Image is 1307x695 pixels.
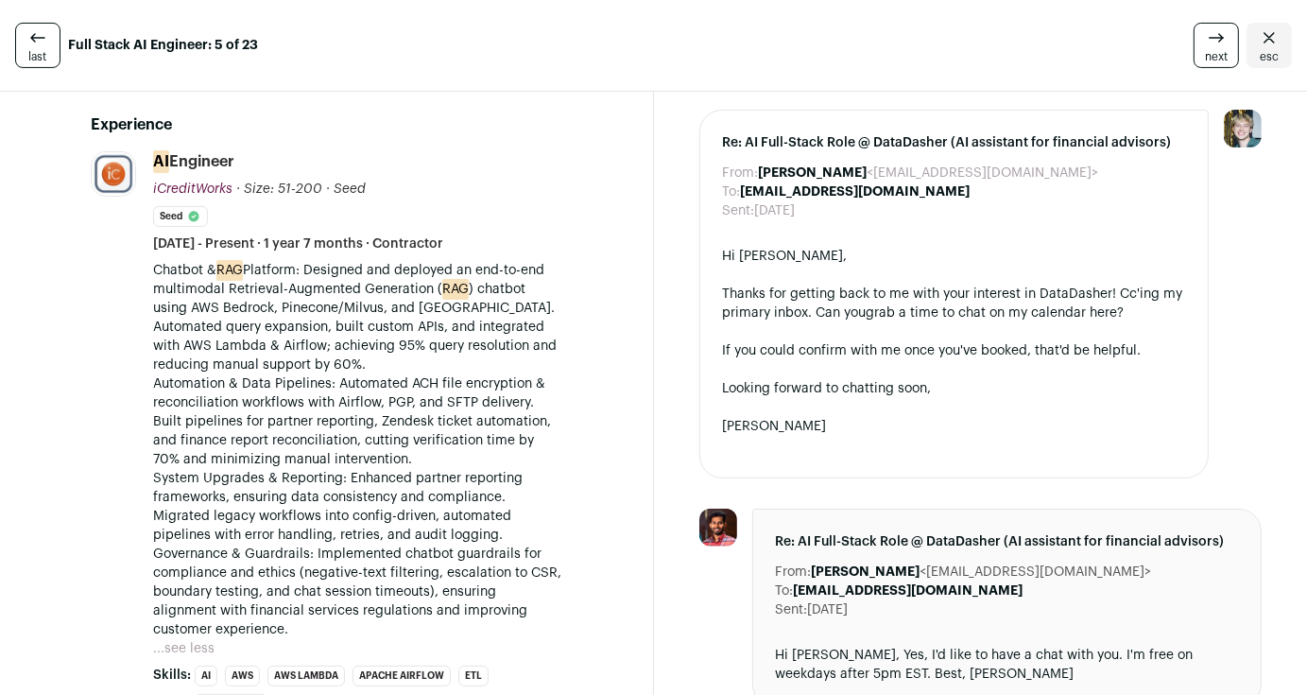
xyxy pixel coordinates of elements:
span: · Size: 51-200 [236,182,322,196]
b: [PERSON_NAME] [812,565,920,579]
dd: <[EMAIL_ADDRESS][DOMAIN_NAME]> [812,563,1152,582]
div: Hi [PERSON_NAME], [723,247,1186,266]
div: [PERSON_NAME] [723,417,1186,436]
li: ETL [458,666,489,686]
li: AI [195,666,217,686]
mark: AI [153,150,169,173]
li: Apache Airflow [353,666,451,686]
dt: To: [776,582,794,600]
button: ...see less [153,639,215,658]
b: [EMAIL_ADDRESS][DOMAIN_NAME] [794,584,1023,598]
img: 6494470-medium_jpg [1224,110,1262,148]
a: last [15,23,60,68]
p: Chatbot & Platform: Designed and deployed an end-to-end multimodal Retrieval-Augmented Generation... [153,261,562,374]
div: Thanks for getting back to me with your interest in DataDasher! Cc'ing my primary inbox. Can you ? [723,285,1186,322]
dd: <[EMAIL_ADDRESS][DOMAIN_NAME]> [759,164,1099,182]
a: next [1194,23,1239,68]
img: b5b4f559a619a8179d6461f7d5fd91e2f3a629cc6e66cbddaa92efbab73cd1ba.jpg [699,509,737,547]
dt: To: [723,182,741,201]
span: next [1205,49,1228,64]
span: Seed [334,182,366,196]
span: [DATE] - Present · 1 year 7 months · Contractor [153,235,443,253]
strong: Full Stack AI Engineer: 5 of 23 [68,36,258,55]
dt: From: [723,164,759,182]
div: Engineer [153,151,234,172]
div: Looking forward to chatting soon, [723,379,1186,398]
p: Governance & Guardrails: Implemented chatbot guardrails for compliance and ethics (negative-text ... [153,545,562,639]
span: esc [1260,49,1279,64]
span: Re: AI Full-Stack Role @ DataDasher (AI assistant for financial advisors) [723,133,1186,152]
b: [EMAIL_ADDRESS][DOMAIN_NAME] [741,185,971,199]
div: If you could confirm with me once you've booked, that'd be helpful. [723,341,1186,360]
span: iCreditWorks [153,182,232,196]
span: · [326,180,330,199]
div: Hi [PERSON_NAME], Yes, I'd like to have a chat with you. I'm free on weekdays after 5pm EST. Best... [776,646,1239,684]
mark: RAG [442,279,469,300]
li: AWS [225,666,260,686]
li: AWS Lambda [267,666,345,686]
mark: RAG [216,260,243,281]
p: System Upgrades & Reporting: Enhanced partner reporting frameworks, ensuring data consistency and... [153,469,562,545]
dd: [DATE] [808,600,849,619]
dt: Sent: [776,600,808,619]
img: 278d6d5be4ab526dd082881cd77a04abda82e05491e35a6a340d4ddf0dd73d41.jpg [92,152,135,196]
a: Close [1247,23,1292,68]
span: Skills: [153,666,191,685]
a: grab a time to chat on my calendar here [867,306,1118,320]
h2: Experience [91,113,562,136]
dd: [DATE] [755,201,796,220]
dt: From: [776,563,812,582]
span: last [29,49,47,64]
b: [PERSON_NAME] [759,166,868,180]
li: Seed [153,206,208,227]
dt: Sent: [723,201,755,220]
p: Automation & Data Pipelines: Automated ACH file encryption & reconciliation workflows with Airflo... [153,374,562,469]
span: Re: AI Full-Stack Role @ DataDasher (AI assistant for financial advisors) [776,532,1239,551]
